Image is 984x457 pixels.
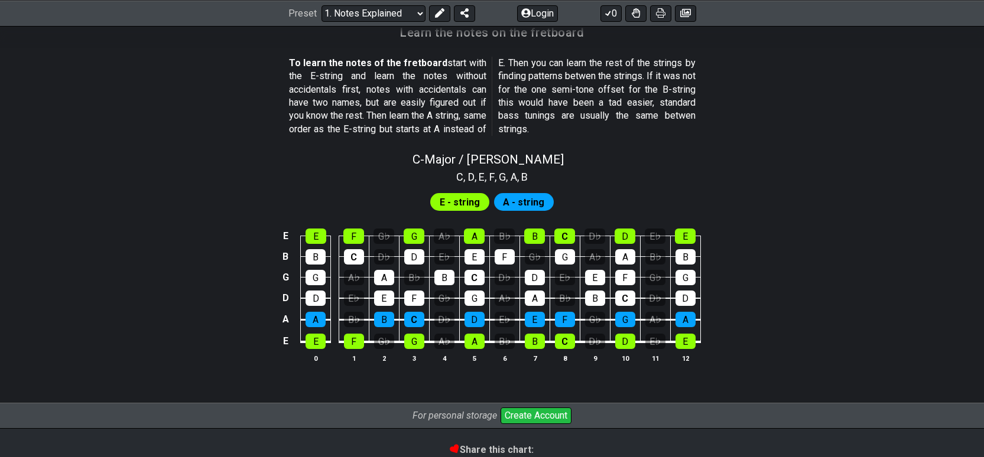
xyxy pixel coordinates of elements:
[278,226,293,247] td: E
[519,352,550,364] th: 7
[404,334,424,349] div: G
[288,8,317,19] span: Preset
[676,334,696,349] div: E
[278,288,293,309] td: D
[495,334,515,349] div: B♭
[503,194,544,211] span: First enable full edit mode to edit
[434,312,454,327] div: D♭
[645,270,665,285] div: G♭
[615,312,635,327] div: G
[306,270,326,285] div: G
[615,334,635,349] div: D
[450,444,534,455] b: Share this chart:
[454,5,475,21] button: Share Preset
[584,228,605,244] div: D♭
[456,169,463,185] span: C
[675,5,696,21] button: Create image
[585,334,605,349] div: D♭
[413,410,497,421] i: For personal storage
[400,26,584,39] h3: Learn the notes on the fretboard
[675,228,696,244] div: E
[645,249,665,265] div: B♭
[374,334,394,349] div: G♭
[306,312,326,327] div: A
[585,270,605,285] div: E
[278,267,293,288] td: G
[555,249,575,265] div: G
[343,228,364,244] div: F
[645,312,665,327] div: A♭
[278,309,293,331] td: A
[524,228,545,244] div: B
[615,249,635,265] div: A
[499,169,506,185] span: G
[555,312,575,327] div: F
[555,290,575,306] div: B♭
[344,290,364,306] div: E♭
[404,270,424,285] div: B♭
[676,290,696,306] div: D
[495,312,515,327] div: E♭
[339,352,369,364] th: 1
[615,270,635,285] div: F
[344,334,364,349] div: F
[525,270,545,285] div: D
[494,228,515,244] div: B♭
[434,270,454,285] div: B
[344,270,364,285] div: A♭
[413,152,564,167] span: C - Major / [PERSON_NAME]
[374,270,394,285] div: A
[555,334,575,349] div: C
[289,57,448,68] strong: To learn the notes of the fretboard
[501,407,571,424] button: Create Account
[465,312,485,327] div: D
[585,312,605,327] div: G♭
[289,57,696,136] p: start with the E-string and learn the notes without accidentals first, notes with accidentals can...
[374,290,394,306] div: E
[625,5,647,21] button: Toggle Dexterity for all fretkits
[475,169,479,185] span: ,
[511,169,517,185] span: A
[554,228,575,244] div: C
[465,334,485,349] div: A
[585,249,605,265] div: A♭
[404,312,424,327] div: C
[517,169,522,185] span: ,
[550,352,580,364] th: 8
[485,169,489,185] span: ,
[676,312,696,327] div: A
[489,169,495,185] span: F
[495,249,515,265] div: F
[521,169,528,185] span: B
[610,352,640,364] th: 10
[429,352,459,364] th: 4
[525,312,545,327] div: E
[517,5,558,21] button: Login
[306,334,326,349] div: E
[525,334,545,349] div: B
[525,249,545,265] div: G♭
[399,352,429,364] th: 3
[459,352,489,364] th: 5
[506,169,511,185] span: ,
[404,290,424,306] div: F
[404,249,424,265] div: D
[640,352,670,364] th: 11
[465,290,485,306] div: G
[321,5,426,21] select: Preset
[344,249,364,265] div: C
[645,290,665,306] div: D♭
[465,249,485,265] div: E
[670,352,700,364] th: 12
[434,334,454,349] div: A♭
[465,270,485,285] div: C
[434,290,454,306] div: G♭
[650,5,671,21] button: Print
[464,228,485,244] div: A
[369,352,399,364] th: 2
[645,228,665,244] div: E♭
[278,330,293,352] td: E
[580,352,610,364] th: 9
[374,249,394,265] div: D♭
[434,228,454,244] div: A♭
